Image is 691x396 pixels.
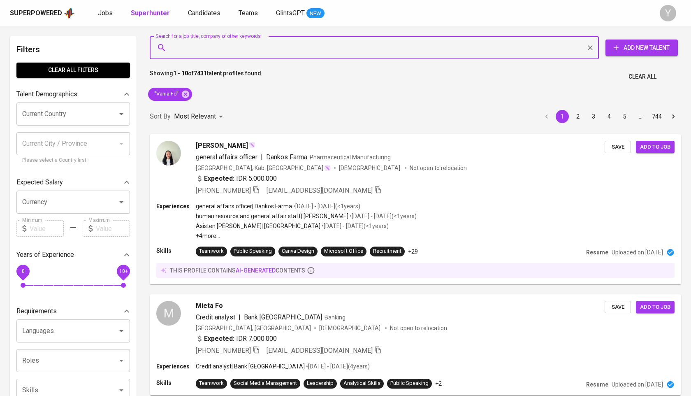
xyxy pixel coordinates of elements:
[324,165,331,171] img: magic_wand.svg
[640,303,670,312] span: Add to job
[98,9,113,17] span: Jobs
[156,362,196,370] p: Experiences
[266,153,307,161] span: Dankos Farma
[612,248,663,256] p: Uploaded on [DATE]
[319,324,382,332] span: [DEMOGRAPHIC_DATA]
[196,153,257,161] span: general affairs officer
[96,220,130,237] input: Value
[612,380,663,389] p: Uploaded on [DATE]
[244,313,322,321] span: Bank [GEOGRAPHIC_DATA]
[276,9,305,17] span: GlintsGPT
[10,7,75,19] a: Superpoweredapp logo
[156,141,181,165] img: 3a73024018b620b38c93d6a4e735bf33.jpeg
[267,347,373,354] span: [EMAIL_ADDRESS][DOMAIN_NAME]
[292,202,360,210] p: • [DATE] - [DATE] ( <1 years )
[188,9,220,17] span: Candidates
[23,65,123,75] span: Clear All filters
[649,110,664,123] button: Go to page 744
[16,303,130,319] div: Requirements
[305,362,370,370] p: • [DATE] - [DATE] ( 4 years )
[249,142,255,148] img: magic_wand.svg
[236,267,276,274] span: AI-generated
[173,70,188,77] b: 1 - 10
[324,247,363,255] div: Microsoft Office
[196,334,277,344] div: IDR 7.000.000
[605,141,631,154] button: Save
[150,69,261,84] p: Showing of talent profiles found
[325,314,345,321] span: Banking
[586,248,608,256] p: Resume
[21,268,24,274] span: 0
[10,9,62,18] div: Superpowered
[196,301,223,311] span: Mieta Fo
[199,380,224,387] div: Teamwork
[239,9,258,17] span: Teams
[98,8,114,19] a: Jobs
[148,88,192,101] div: "Vania Fo"
[571,110,584,123] button: Go to page 2
[348,212,417,220] p: • [DATE] - [DATE] ( <1 years )
[634,112,647,121] div: …
[156,202,196,210] p: Experiences
[64,7,75,19] img: app logo
[199,247,224,255] div: Teamwork
[584,42,596,54] button: Clear
[150,134,681,284] a: [PERSON_NAME]general affairs officer|Dankos FarmaPharmaceutical Manufacturing[GEOGRAPHIC_DATA], K...
[30,220,64,237] input: Value
[609,142,627,152] span: Save
[16,306,57,316] p: Requirements
[234,247,272,255] div: Public Speaking
[390,324,447,332] p: Not open to relocation
[204,334,234,344] b: Expected:
[636,141,675,154] button: Add to job
[239,312,241,322] span: |
[276,8,325,19] a: GlintsGPT NEW
[640,142,670,152] span: Add to job
[660,5,676,21] div: Y
[410,164,467,172] p: Not open to relocation
[150,112,171,121] p: Sort By
[609,303,627,312] span: Save
[116,196,127,208] button: Open
[605,301,631,314] button: Save
[373,247,401,255] div: Recruitment
[196,174,277,184] div: IDR 5.000.000
[307,380,334,387] div: Leadership
[116,384,127,396] button: Open
[320,222,389,230] p: • [DATE] - [DATE] ( <1 years )
[339,164,401,172] span: [DEMOGRAPHIC_DATA]
[196,362,305,370] p: Credit analyst | Bank [GEOGRAPHIC_DATA]
[234,380,297,387] div: Social Media Management
[282,247,314,255] div: Canva Design
[196,347,251,354] span: [PHONE_NUMBER]
[586,380,608,389] p: Resume
[16,174,130,191] div: Expected Salary
[612,43,671,53] span: Add New Talent
[156,301,181,326] div: M
[196,164,331,172] div: [GEOGRAPHIC_DATA], Kab. [GEOGRAPHIC_DATA]
[194,70,207,77] b: 7431
[116,325,127,337] button: Open
[196,232,417,240] p: +4 more ...
[605,40,678,56] button: Add New Talent
[156,247,196,255] p: Skills
[116,108,127,120] button: Open
[16,89,77,99] p: Talent Demographics
[204,174,234,184] b: Expected:
[196,202,292,210] p: general affairs officer | Dankos Farma
[16,63,130,78] button: Clear All filters
[306,9,325,18] span: NEW
[196,186,251,194] span: [PHONE_NUMBER]
[196,222,320,230] p: Asisten [PERSON_NAME] | [GEOGRAPHIC_DATA]
[343,380,380,387] div: Analytical Skills
[148,90,183,98] span: "Vania Fo"
[625,69,660,84] button: Clear All
[16,250,74,260] p: Years of Experience
[390,380,429,387] div: Public Speaking
[618,110,631,123] button: Go to page 5
[435,380,442,388] p: +2
[667,110,680,123] button: Go to next page
[636,301,675,314] button: Add to job
[170,266,305,275] p: this profile contains contents
[16,43,130,56] h6: Filters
